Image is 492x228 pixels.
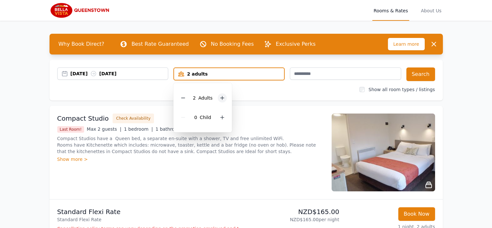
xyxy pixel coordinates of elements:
[193,95,196,101] span: 2
[276,40,315,48] p: Exclusive Perks
[57,114,109,123] h3: Compact Studio
[113,114,154,123] button: Check Availability
[71,70,168,77] div: [DATE] [DATE]
[406,67,435,81] button: Search
[388,38,425,50] span: Learn more
[87,126,121,132] span: Max 2 guests |
[57,156,324,162] div: Show more >
[156,126,186,132] span: 1 bathroom |
[57,207,244,216] p: Standard Flexi Rate
[53,38,110,51] span: Why Book Direct?
[131,40,189,48] p: Best Rate Guaranteed
[174,71,284,77] div: 2 adults
[249,216,339,223] p: NZD$165.00 per night
[398,207,435,221] button: Book Now
[57,216,244,223] p: Standard Flexi Rate
[198,95,213,101] span: Adult s
[200,115,211,120] span: Child
[124,126,153,132] span: 1 bedroom |
[249,207,339,216] p: NZD$165.00
[57,126,84,133] span: Last Room!
[368,87,435,92] label: Show all room types / listings
[194,115,197,120] span: 0
[49,3,112,18] img: Bella Vista Queenstown
[57,135,324,155] p: Compact Studios have a Queen bed, a separate en-suite with a shower, TV and free unlimited WiFi. ...
[211,40,254,48] p: No Booking Fees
